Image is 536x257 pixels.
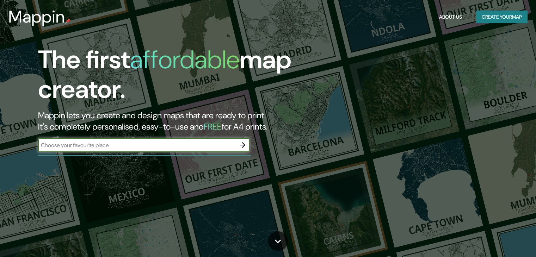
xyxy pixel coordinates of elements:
h1: affordable [130,43,240,76]
h2: Mappin lets you create and design maps that are ready to print. It's completely personalised, eas... [38,110,306,132]
img: mappin-pin [65,18,71,24]
button: About Us [436,11,465,24]
h1: The first map creator. [38,45,306,110]
button: Create yourmap [476,11,528,24]
input: Choose your favourite place [38,141,235,149]
h3: Mappin [8,7,65,27]
h5: FREE [204,121,222,132]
